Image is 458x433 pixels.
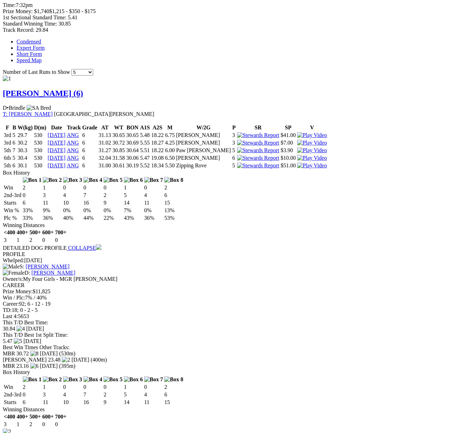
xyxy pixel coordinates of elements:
[3,199,22,206] td: Starts
[124,399,143,406] td: 14
[26,264,69,269] a: [PERSON_NAME]
[144,391,164,398] td: 4
[165,162,175,169] td: 5.50
[3,384,22,391] td: Win
[12,147,17,154] td: 7
[144,192,164,199] td: 4
[280,132,296,139] td: $41.00
[124,391,143,398] td: 5
[67,132,79,138] a: ANG
[84,376,103,383] img: Box 4
[3,313,18,319] span: Last 4:
[23,338,41,344] span: [DATE]
[124,376,143,383] img: Box 6
[3,270,30,276] span: D:
[82,155,98,161] td: 6
[3,413,16,420] th: <400
[49,8,96,14] span: $1,215 - $350 - $175
[140,139,150,146] td: 5.55
[144,184,164,191] td: 0
[22,384,42,391] td: 2
[17,132,33,139] td: 29.7
[164,384,184,391] td: 2
[42,399,62,406] td: 11
[48,163,66,168] a: [DATE]
[42,413,54,420] th: 600+
[34,155,47,161] td: 530
[3,363,15,369] span: MBR
[3,76,11,82] img: 1
[3,2,455,8] div: 7:32pm
[237,132,279,138] img: Stewards Report
[124,177,143,183] img: Box 6
[17,155,33,161] td: 30.4
[3,295,455,301] div: 7% / 40%
[22,399,42,406] td: 6
[17,45,45,51] a: Expert Form
[297,132,327,138] img: Play Video
[47,124,66,131] th: Date
[12,139,17,146] td: 6
[58,21,71,27] span: 30.85
[12,124,17,131] th: B
[31,270,75,276] a: [PERSON_NAME]
[297,163,327,169] img: Play Video
[164,215,184,222] td: 53%
[83,199,103,206] td: 16
[297,124,327,131] th: V
[126,155,139,161] td: 30.06
[3,301,19,307] span: Career:
[112,162,125,169] td: 30.61
[3,257,24,263] span: Whelped:
[26,326,44,332] span: [DATE]
[280,162,296,169] td: $51.00
[30,351,39,357] img: 8
[91,357,107,363] span: (400m)
[103,215,123,222] td: 22%
[3,251,455,257] div: PROFILE
[12,162,17,169] td: 6
[164,177,183,183] img: Box 8
[3,2,16,8] span: Time:
[83,192,103,199] td: 7
[14,338,22,344] img: 5
[3,264,24,269] span: S:
[3,276,455,282] div: My Four Girls - MGR [PERSON_NAME]
[280,155,296,161] td: $10.00
[3,192,22,199] td: 2nd-3rd
[3,14,66,20] span: 1st Sectional Standard Time:
[144,199,164,206] td: 11
[3,338,12,344] span: 5.47
[237,124,280,131] th: SR
[3,184,22,191] td: Win
[297,155,327,161] a: View replay
[84,177,103,183] img: Box 4
[27,105,51,111] img: SA Bred
[176,139,231,146] td: [PERSON_NAME]
[280,147,296,154] td: $3.90
[103,384,123,391] td: 0
[67,245,101,251] a: COLLAPSE
[104,177,123,183] img: Box 5
[34,162,47,169] td: 530
[297,155,327,161] img: Play Video
[297,140,327,146] img: Play Video
[3,319,48,325] span: This T/D Best Time:
[3,313,455,319] div: 5653
[3,332,68,338] span: This T/D Best 1st Split Time:
[232,155,236,161] td: 6
[40,363,58,369] span: [DATE]
[3,421,16,428] td: 3
[297,147,327,153] a: View replay
[164,192,184,199] td: 6
[82,162,98,169] td: 6
[82,147,98,154] td: 6
[3,276,23,282] span: Owner/s:
[63,384,82,391] td: 0
[82,132,98,139] td: 6
[83,207,103,214] td: 0%
[3,399,22,406] td: Starts
[3,307,455,313] div: 18; 0 - 2 - 5
[16,421,28,428] td: 1
[112,147,125,154] td: 30.85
